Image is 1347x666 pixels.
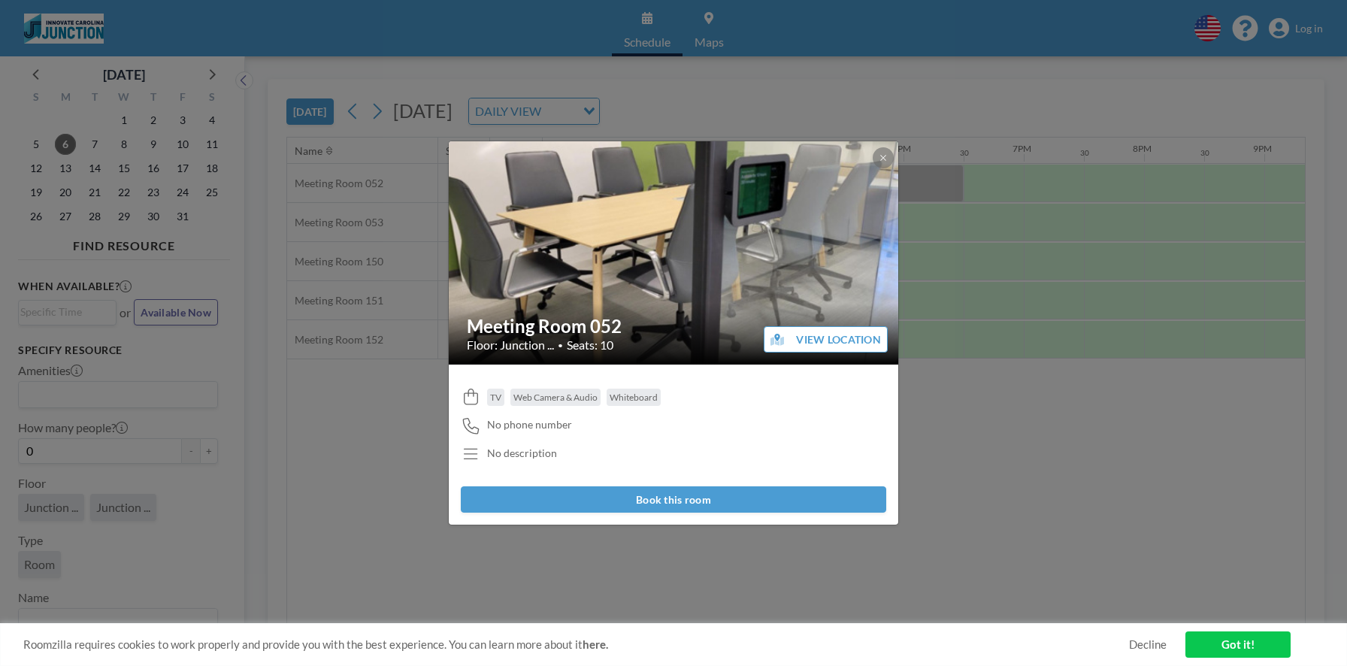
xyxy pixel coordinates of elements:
div: No description [487,447,557,460]
span: Seats: 10 [567,338,613,353]
button: Book this room [461,486,886,513]
img: 537.jpg [449,140,900,366]
a: Got it! [1185,631,1291,658]
span: Whiteboard [610,392,658,403]
a: here. [583,637,608,651]
span: • [558,340,563,351]
h2: Meeting Room 052 [467,315,882,338]
span: Roomzilla requires cookies to work properly and provide you with the best experience. You can lea... [23,637,1129,652]
a: Decline [1129,637,1167,652]
span: Web Camera & Audio [513,392,598,403]
button: VIEW LOCATION [764,326,888,353]
span: No phone number [487,418,572,431]
span: TV [490,392,501,403]
span: Floor: Junction ... [467,338,554,353]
